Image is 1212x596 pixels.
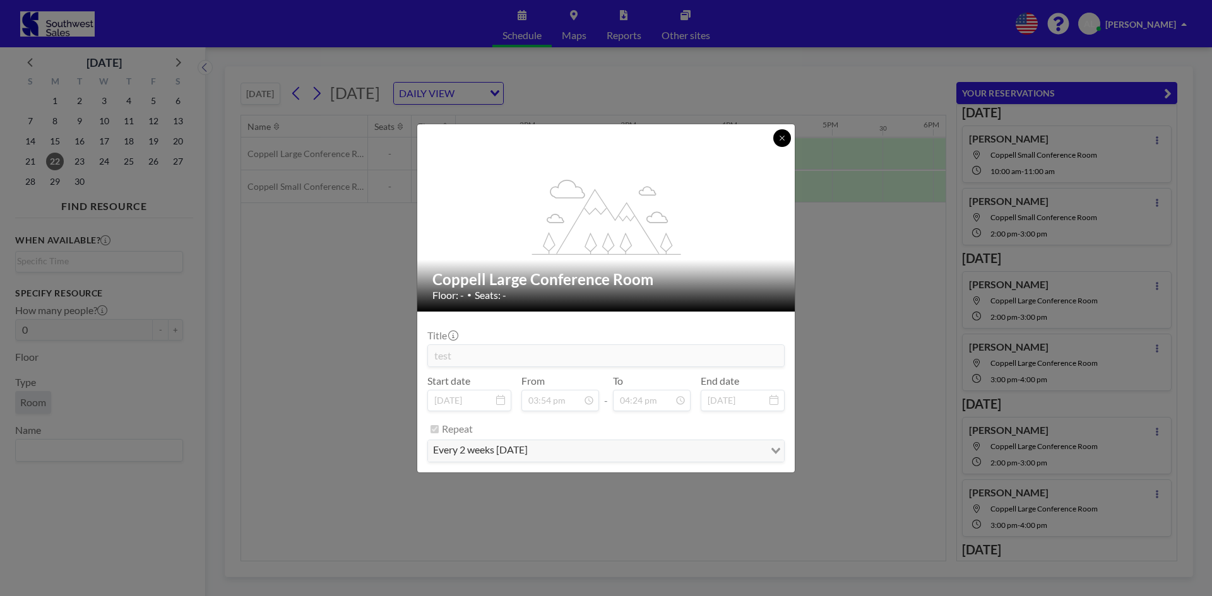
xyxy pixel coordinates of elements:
[428,345,784,366] input: (No title)
[532,443,763,459] input: Search for option
[467,290,472,300] span: •
[604,379,608,407] span: -
[432,289,464,301] span: Floor: -
[521,375,545,387] label: From
[431,443,530,459] span: every 2 weeks [DATE]
[428,440,784,462] div: Search for option
[701,375,739,387] label: End date
[613,375,623,387] label: To
[432,270,781,289] h2: Coppell Large Conference Room
[427,329,457,342] label: Title
[442,423,473,435] label: Repeat
[475,289,506,301] span: Seats: -
[532,178,681,254] g: flex-grow: 1.2;
[427,375,470,387] label: Start date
